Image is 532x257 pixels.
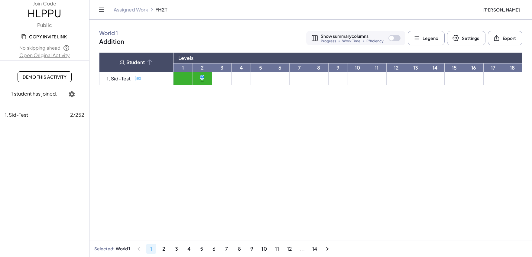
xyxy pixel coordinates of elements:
button: Toggle navigation [97,5,106,15]
div: Progress Work Time Efficiency [321,39,384,43]
nav: Pagination Navigation [132,242,334,255]
button: Go to page 3 [172,244,181,254]
span: Demo This Activity [23,74,66,80]
span: 10 [261,246,268,252]
span: 1 student has joined. [11,90,57,97]
button: Go to page 11 [272,244,282,254]
span: 8 [238,246,241,252]
a: 13 [406,63,425,72]
span: 1 [150,246,152,252]
a: 3 [212,63,231,72]
span: Copy Invite Link [22,34,67,39]
a: 15 [445,63,464,72]
button: [PERSON_NAME] [478,4,525,15]
a: 9 [329,63,348,72]
span: 14 [312,246,317,252]
th: Levels [174,53,522,63]
label: Public [37,22,52,29]
a: 4 [232,63,251,72]
button: Go to page 14 [310,244,320,254]
span: 3 [175,246,178,252]
a: 11 [367,63,386,72]
button: Go to page 4 [184,244,194,254]
span: 7 [225,246,228,252]
button: Copy Invite Link [18,31,72,42]
div: Addition [99,37,124,45]
span: Student [104,59,168,66]
a: 5 [251,63,270,72]
span: 1, Sid-Test [5,112,28,118]
span: 11 [275,246,279,252]
button: Go to page 9 [247,244,257,254]
span: 2 [162,246,165,252]
div: World 1 [99,29,124,36]
span: 9 [250,246,254,252]
span: 6 [212,246,216,252]
a: 17 [484,63,503,72]
div: Selected: [94,246,115,251]
a: 7 [290,63,309,72]
a: 8 [309,63,328,72]
button: Export [488,31,522,45]
a: 18 [503,63,522,72]
button: Go to page 8 [235,244,244,254]
a: Demo This Activity [18,71,72,82]
a: 10 [348,63,367,72]
a: 1, Sid-Test [107,75,131,82]
a: 12 [387,63,406,72]
span: 5 [200,246,203,252]
button: Go to page 10 [260,244,269,254]
button: Page 1, Current page [146,244,156,254]
span: 2/252 [70,111,84,119]
a: 6 [270,63,289,72]
a: 1 [174,63,193,72]
a: Assigned Work [114,7,148,13]
button: Go to page 7 [222,244,232,254]
button: Legend [408,31,445,45]
a: 14 [425,63,444,72]
button: Settings [447,31,485,45]
button: Go to page 6 [209,244,219,254]
button: Go to page 12 [285,244,294,254]
a: 2 [193,63,212,72]
button: Next page [323,244,332,254]
div: Show summary columns [321,33,384,43]
span: 12 [287,246,292,252]
td: solved with 3 out of 3 stars [174,72,193,85]
span: [PERSON_NAME] [483,7,520,12]
button: Go to page 2 [159,244,169,254]
span: 4 [187,246,191,252]
td: working on this; solved with 3 out of 3 stars [193,72,212,85]
button: Go to page 5 [197,244,206,254]
a: 16 [464,63,483,72]
div: World 1 [116,246,130,251]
